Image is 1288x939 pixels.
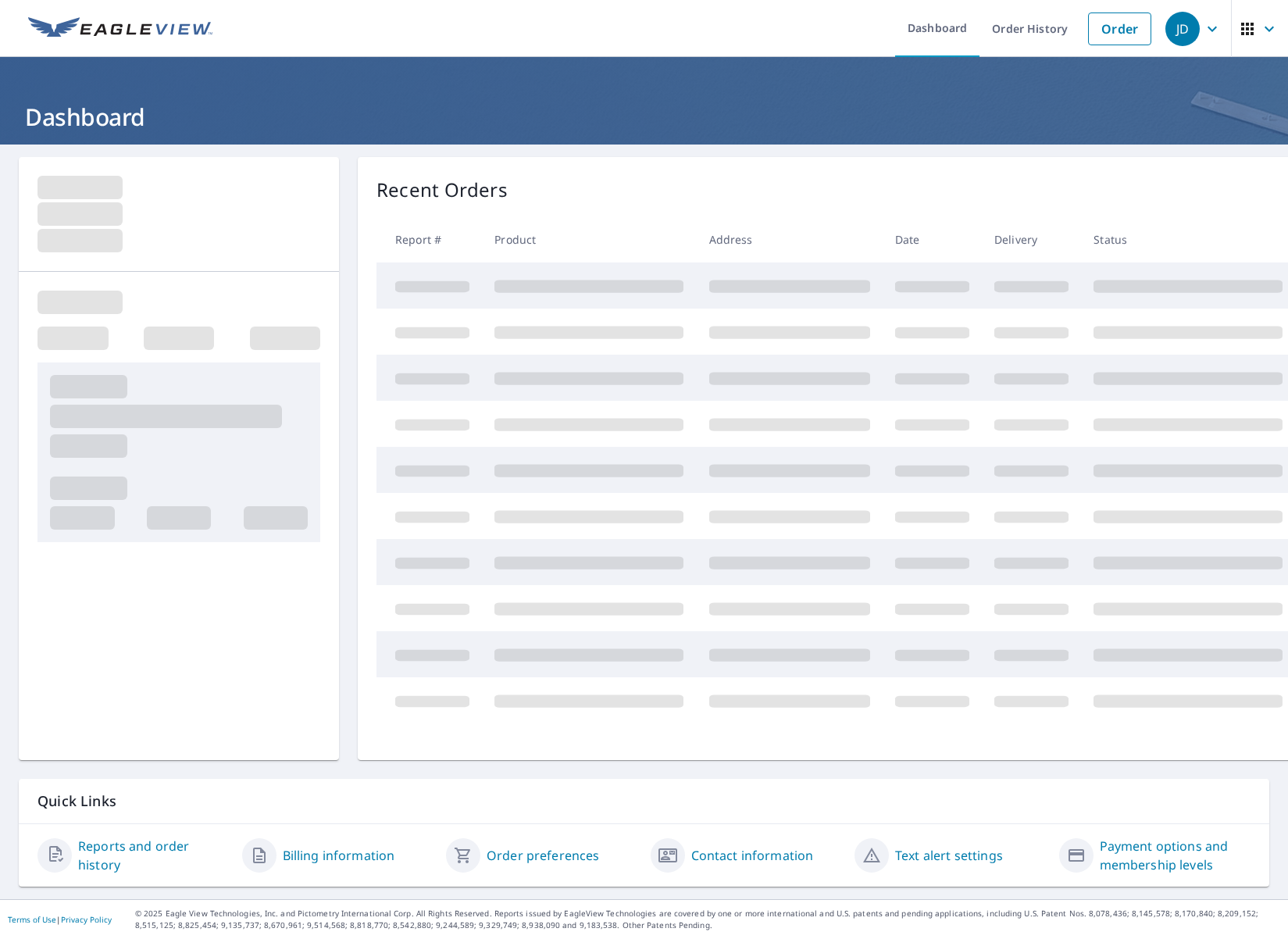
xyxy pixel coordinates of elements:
a: Terms of Use [8,914,56,925]
h1: Dashboard [19,101,1269,133]
th: Report # [376,216,482,262]
th: Product [482,216,696,262]
a: Order [1088,12,1151,45]
p: © 2025 Eagle View Technologies, Inc. and Pictometry International Corp. All Rights Reserved. Repo... [135,908,1280,931]
a: Privacy Policy [61,914,112,925]
a: Billing information [283,846,395,865]
a: Text alert settings [895,846,1003,865]
p: Quick Links [37,791,1251,811]
a: Payment options and membership levels [1100,837,1251,874]
th: Address [697,216,883,262]
img: EV Logo [28,17,212,41]
p: Recent Orders [376,176,508,204]
th: Date [883,216,982,262]
th: Delivery [982,216,1081,262]
div: JD [1165,12,1200,46]
a: Order preferences [487,846,600,865]
a: Contact information [691,846,814,865]
a: Reports and order history [78,837,230,874]
p: | [8,915,112,924]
